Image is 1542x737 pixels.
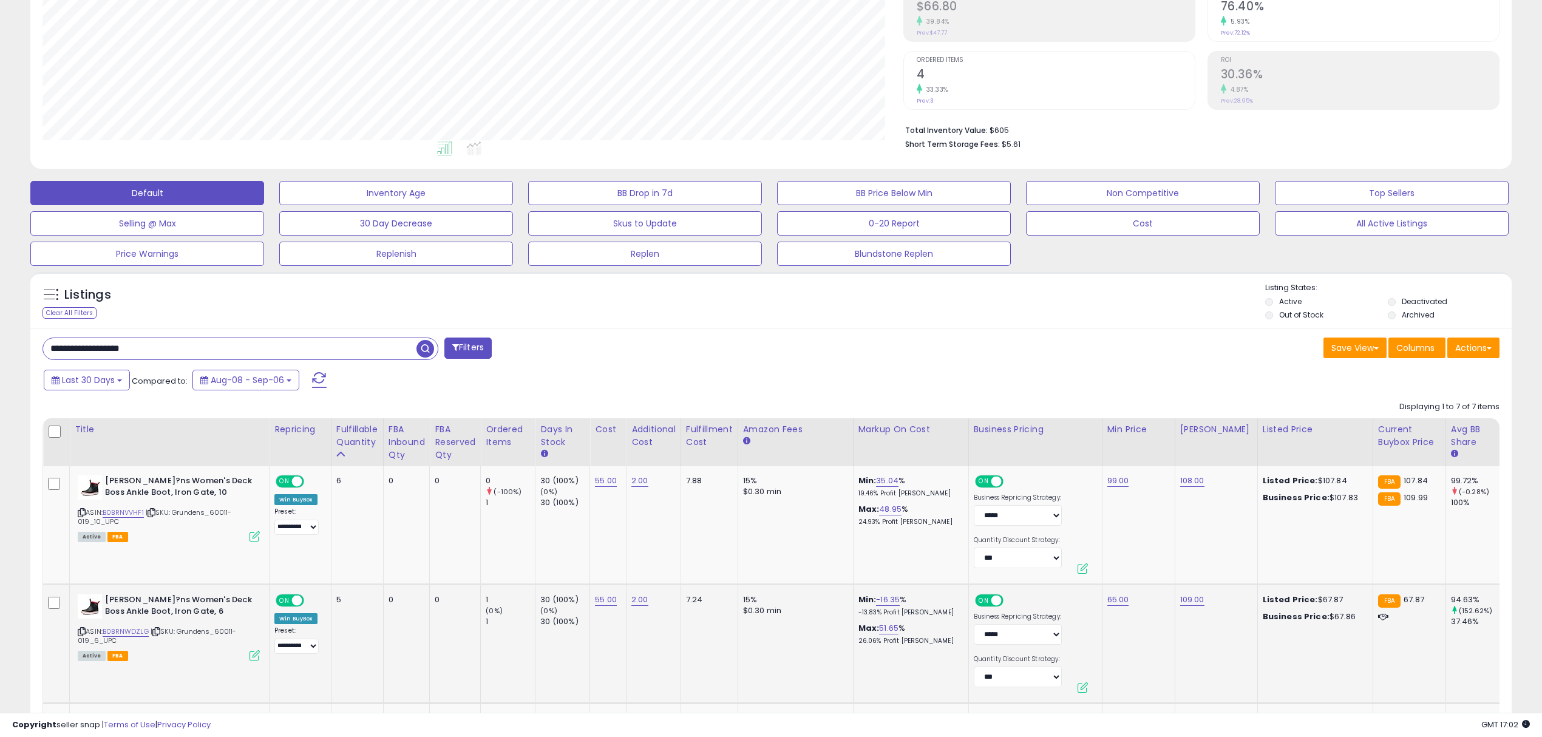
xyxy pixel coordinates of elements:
a: 2.00 [631,594,648,606]
a: 109.00 [1180,594,1204,606]
span: Aug-08 - Sep-06 [211,374,284,386]
div: 1 [486,497,535,508]
button: Default [30,181,264,205]
small: Amazon Fees. [743,436,750,447]
button: Replenish [279,242,513,266]
a: 51.65 [879,622,898,634]
div: 30 (100%) [540,497,589,508]
span: 107.84 [1404,475,1428,486]
small: Prev: 3 [917,97,934,104]
div: 37.46% [1451,616,1500,627]
small: Prev: 72.12% [1221,29,1250,36]
b: Max: [858,503,880,515]
span: | SKU: Grundens_60011-019_10_UPC [78,508,232,526]
small: 33.33% [922,85,948,94]
a: 48.95 [879,503,902,515]
button: 0-20 Report [777,211,1011,236]
th: The percentage added to the cost of goods (COGS) that forms the calculator for Min & Max prices. [853,418,968,466]
div: 99.72% [1451,475,1500,486]
a: 65.00 [1107,594,1129,606]
button: Cost [1026,211,1260,236]
div: Displaying 1 to 7 of 7 items [1399,401,1500,413]
div: FBA inbound Qty [389,423,425,461]
div: 30 (100%) [540,594,589,605]
span: Compared to: [132,375,188,387]
span: 2025-10-7 17:02 GMT [1481,719,1530,730]
h2: 30.36% [1221,67,1499,84]
button: Price Warnings [30,242,264,266]
span: OFF [302,477,322,487]
label: Quantity Discount Strategy: [974,536,1062,545]
span: 109.99 [1404,492,1428,503]
a: 55.00 [595,475,617,487]
div: $0.30 min [743,486,844,497]
div: 1 [486,616,535,627]
div: 30 (100%) [540,616,589,627]
div: seller snap | | [12,719,211,731]
button: Save View [1323,338,1387,358]
div: 0 [435,475,471,486]
span: FBA [107,651,128,661]
button: Aug-08 - Sep-06 [192,370,299,390]
div: Listed Price [1263,423,1368,436]
b: [PERSON_NAME]?ns Women's Deck Boss Ankle Boot, Iron Gate, 10 [105,475,253,501]
div: Preset: [274,508,322,535]
span: ON [976,477,991,487]
button: Non Competitive [1026,181,1260,205]
a: 35.04 [876,475,898,487]
small: (-0.28%) [1459,487,1489,497]
div: 0 [486,475,535,486]
label: Deactivated [1402,296,1447,307]
div: 5 [336,594,374,605]
b: [PERSON_NAME]?ns Women's Deck Boss Ankle Boot, Iron Gate, 6 [105,594,253,620]
button: BB Drop in 7d [528,181,762,205]
div: % [858,594,959,617]
label: Out of Stock [1279,310,1323,320]
div: % [858,623,959,645]
div: Current Buybox Price [1378,423,1441,449]
div: 0 [389,475,421,486]
span: OFF [1001,477,1021,487]
div: 15% [743,475,844,486]
label: Business Repricing Strategy: [974,613,1062,621]
strong: Copyright [12,719,56,730]
small: FBA [1378,475,1401,489]
small: (-100%) [494,487,521,497]
img: 31ehd1mShYL._SL40_.jpg [78,594,102,619]
div: Repricing [274,423,326,436]
small: Avg BB Share. [1451,449,1458,460]
div: Additional Cost [631,423,676,449]
div: 7.88 [686,475,729,486]
div: 0 [389,594,421,605]
div: Min Price [1107,423,1170,436]
div: Amazon Fees [743,423,848,436]
div: $67.86 [1263,611,1364,622]
button: Top Sellers [1275,181,1509,205]
b: Listed Price: [1263,475,1318,486]
p: 24.93% Profit [PERSON_NAME] [858,518,959,526]
span: ON [277,596,292,606]
b: Business Price: [1263,611,1330,622]
span: ON [277,477,292,487]
h5: Listings [64,287,111,304]
small: FBA [1378,594,1401,608]
small: FBA [1378,492,1401,506]
div: $107.83 [1263,492,1364,503]
span: 67.87 [1404,594,1424,605]
small: (0%) [540,487,557,497]
p: 26.06% Profit [PERSON_NAME] [858,637,959,645]
div: Avg BB Share [1451,423,1495,449]
p: -13.83% Profit [PERSON_NAME] [858,608,959,617]
small: (152.62%) [1459,606,1492,616]
div: Cost [595,423,621,436]
button: Columns [1388,338,1445,358]
label: Business Repricing Strategy: [974,494,1062,502]
div: Business Pricing [974,423,1097,436]
div: 15% [743,594,844,605]
span: Columns [1396,342,1435,354]
h2: 4 [917,67,1195,84]
small: 39.84% [922,17,949,26]
button: Filters [444,338,492,359]
button: Blundstone Replen [777,242,1011,266]
b: Max: [858,622,880,634]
